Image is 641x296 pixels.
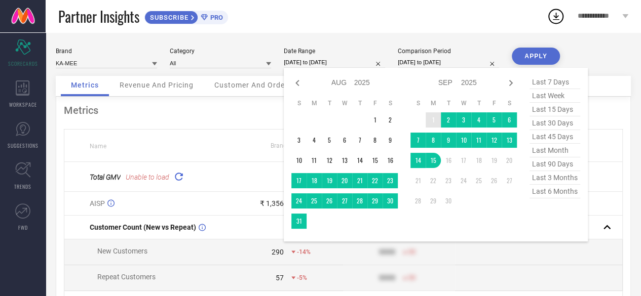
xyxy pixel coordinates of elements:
td: Fri Sep 05 2025 [486,112,502,128]
td: Mon Sep 29 2025 [426,193,441,208]
input: Select date range [284,57,385,68]
div: Previous month [291,77,304,89]
td: Sat Aug 02 2025 [383,112,398,128]
td: Wed Sep 24 2025 [456,173,471,188]
td: Sun Sep 07 2025 [410,133,426,148]
td: Fri Aug 08 2025 [367,133,383,148]
td: Sat Sep 13 2025 [502,133,517,148]
span: WORKSPACE [9,101,37,108]
span: TRENDS [14,183,31,190]
th: Wednesday [337,99,352,107]
td: Wed Aug 06 2025 [337,133,352,148]
span: SUGGESTIONS [8,142,39,149]
td: Thu Sep 04 2025 [471,112,486,128]
th: Saturday [502,99,517,107]
span: last 90 days [530,157,580,171]
button: APPLY [512,48,560,65]
span: Brand Value [271,142,304,149]
td: Sun Sep 21 2025 [410,173,426,188]
div: 9999 [379,274,395,282]
th: Saturday [383,99,398,107]
div: 57 [276,274,284,282]
div: Reload "Total GMV" [172,170,186,184]
th: Wednesday [456,99,471,107]
td: Tue Aug 26 2025 [322,193,337,208]
span: SUBSCRIBE [145,14,191,21]
td: Wed Aug 27 2025 [337,193,352,208]
span: 50 [408,248,416,256]
span: SCORECARDS [8,60,38,67]
td: Wed Aug 13 2025 [337,153,352,168]
td: Tue Sep 30 2025 [441,193,456,208]
td: Wed Aug 20 2025 [337,173,352,188]
th: Sunday [291,99,307,107]
div: Date Range [284,48,385,55]
span: New Customers [97,247,147,255]
span: Revenue And Pricing [120,81,194,89]
th: Sunday [410,99,426,107]
td: Sun Aug 24 2025 [291,193,307,208]
th: Monday [307,99,322,107]
span: last 30 days [530,116,580,130]
a: SUBSCRIBEPRO [144,8,228,24]
td: Mon Aug 11 2025 [307,153,322,168]
th: Monday [426,99,441,107]
td: Sat Aug 23 2025 [383,173,398,188]
td: Sat Sep 06 2025 [502,112,517,128]
td: Mon Aug 18 2025 [307,173,322,188]
th: Tuesday [441,99,456,107]
td: Thu Sep 11 2025 [471,133,486,148]
div: Next month [505,77,517,89]
span: AISP [90,199,105,207]
td: Sat Sep 20 2025 [502,153,517,168]
span: Unable to load [126,173,169,181]
div: ₹ 1,356 [260,199,284,207]
th: Tuesday [322,99,337,107]
td: Thu Aug 07 2025 [352,133,367,148]
td: Sun Aug 17 2025 [291,173,307,188]
div: Metrics [64,104,623,116]
td: Mon Aug 04 2025 [307,133,322,148]
td: Sun Sep 28 2025 [410,193,426,208]
span: Metrics [71,81,99,89]
span: last 7 days [530,75,580,89]
span: Customer Count (New vs Repeat) [90,223,196,231]
td: Fri Aug 22 2025 [367,173,383,188]
div: Category [170,48,271,55]
td: Sat Aug 16 2025 [383,153,398,168]
td: Tue Sep 23 2025 [441,173,456,188]
div: Comparison Period [398,48,499,55]
td: Thu Aug 14 2025 [352,153,367,168]
td: Mon Sep 22 2025 [426,173,441,188]
span: Repeat Customers [97,273,156,281]
td: Wed Sep 03 2025 [456,112,471,128]
td: Tue Sep 02 2025 [441,112,456,128]
div: Brand [56,48,157,55]
td: Sat Aug 09 2025 [383,133,398,148]
td: Mon Sep 15 2025 [426,153,441,168]
td: Mon Sep 01 2025 [426,112,441,128]
td: Sun Sep 14 2025 [410,153,426,168]
th: Friday [367,99,383,107]
td: Sun Aug 31 2025 [291,214,307,229]
span: last month [530,144,580,157]
td: Fri Aug 15 2025 [367,153,383,168]
td: Mon Aug 25 2025 [307,193,322,208]
span: Name [90,143,106,150]
div: 9999 [379,248,395,256]
span: last 15 days [530,103,580,116]
span: last 45 days [530,130,580,144]
span: last week [530,89,580,103]
td: Wed Sep 10 2025 [456,133,471,148]
td: Tue Aug 19 2025 [322,173,337,188]
td: Tue Aug 12 2025 [322,153,337,168]
td: Thu Sep 18 2025 [471,153,486,168]
th: Friday [486,99,502,107]
span: -14% [297,248,311,256]
td: Fri Sep 19 2025 [486,153,502,168]
td: Sat Sep 27 2025 [502,173,517,188]
td: Sun Aug 03 2025 [291,133,307,148]
span: Customer And Orders [214,81,292,89]
div: Open download list [547,7,565,25]
td: Mon Sep 08 2025 [426,133,441,148]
